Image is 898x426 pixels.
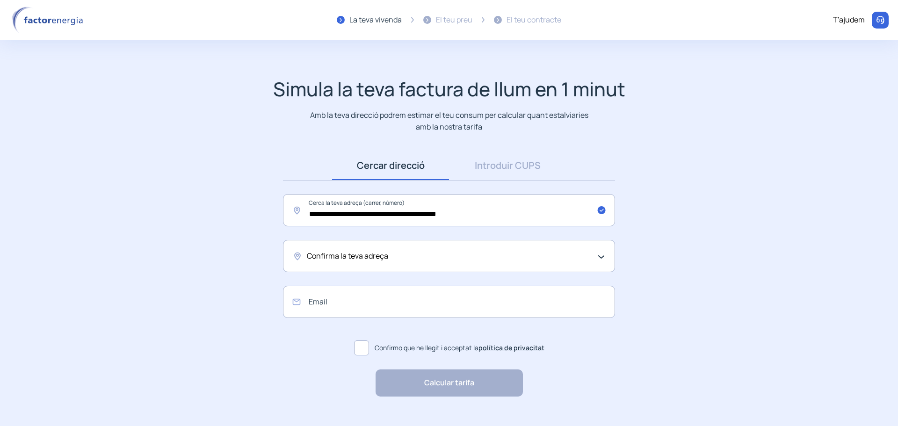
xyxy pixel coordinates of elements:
[876,15,885,25] img: llamar
[449,151,566,180] a: Introduir CUPS
[478,343,544,352] a: política de privacitat
[308,109,590,132] p: Amb la teva direcció podrem estimar el teu consum per calcular quant estalviaries amb la nostra t...
[9,7,89,34] img: logo factor
[375,343,544,353] span: Confirmo que he llegit i acceptat la
[307,250,388,262] span: Confirma la teva adreça
[833,14,865,26] div: T'ajudem
[332,151,449,180] a: Cercar direcció
[436,14,472,26] div: El teu preu
[273,78,625,101] h1: Simula la teva factura de llum en 1 minut
[507,14,561,26] div: El teu contracte
[349,14,402,26] div: La teva vivenda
